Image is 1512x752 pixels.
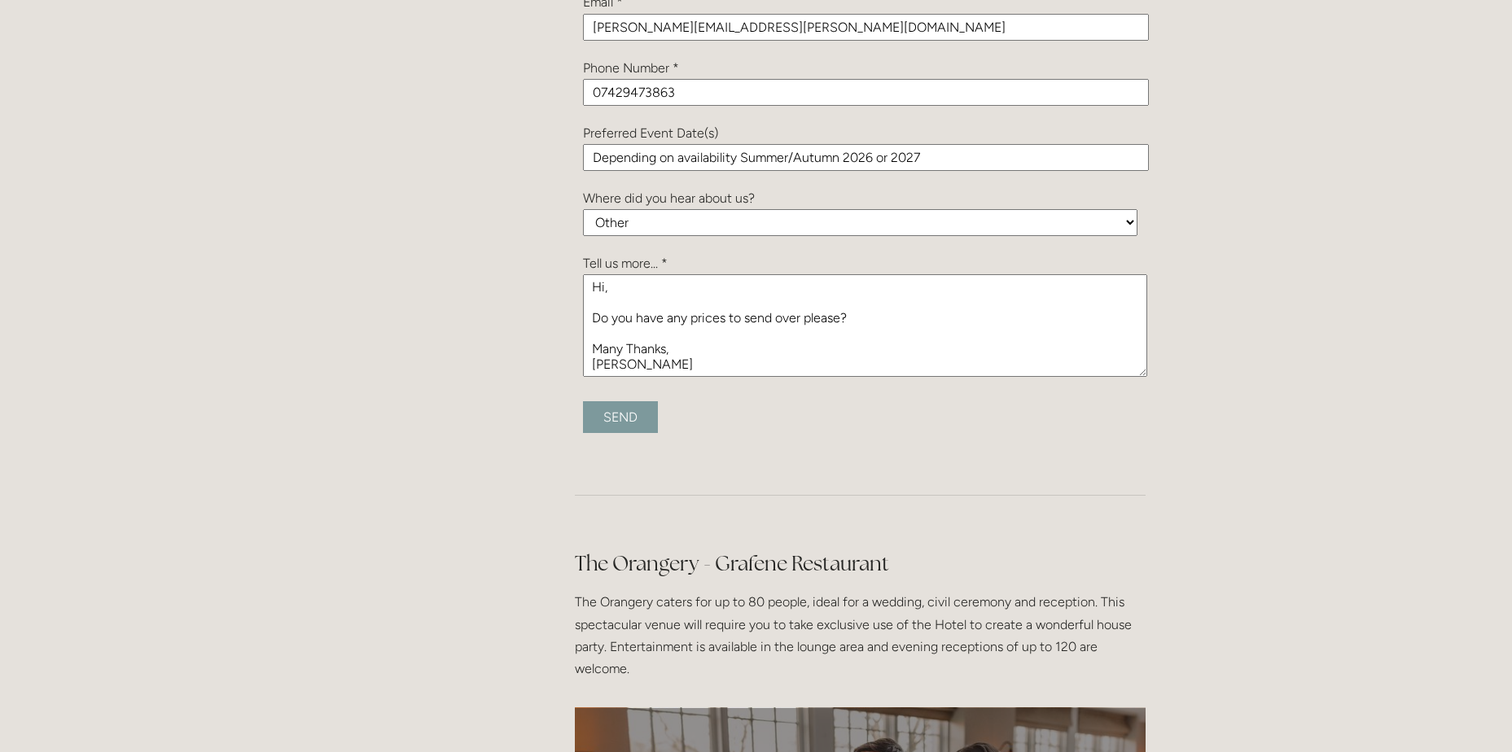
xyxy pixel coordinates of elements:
[583,256,668,271] label: Tell us more... *
[583,144,1149,171] input: e.g. July Next year
[583,125,718,141] label: Preferred Event Date(s)
[583,401,658,433] input: Send
[583,60,679,76] label: Phone Number *
[583,79,1149,106] input: e.g. 012345678
[583,14,1149,41] input: e.g. john@smith.com
[575,549,1146,578] h2: The Orangery - Grafene Restaurant
[583,190,755,206] label: Where did you hear about us?
[575,591,1146,680] p: The Orangery caters for up to 80 people, ideal for a wedding, civil ceremony and reception. This ...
